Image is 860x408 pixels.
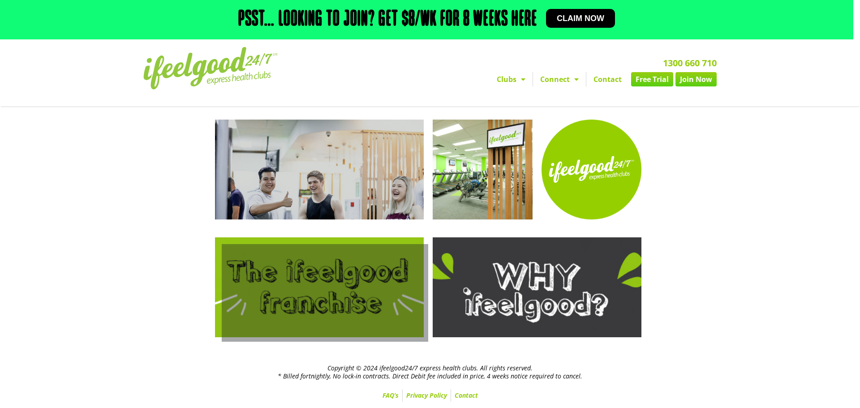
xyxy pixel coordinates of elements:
a: Contact [451,389,482,402]
span: Claim now [557,14,604,22]
nav: Menu [347,72,717,86]
a: Contact [586,72,629,86]
a: Free Trial [631,72,673,86]
a: Clubs [490,72,533,86]
h2: Copyright © 2024 ifeelgood24/7 express health clubs. All rights reserved. * Billed fortnightly, N... [143,364,717,380]
a: Join Now [675,72,717,86]
a: Claim now [546,9,615,28]
a: 1300 660 710 [663,57,717,69]
h2: Psst… Looking to join? Get $8/wk for 8 weeks here [238,9,537,30]
nav: Menu [143,389,717,402]
a: Connect [533,72,586,86]
a: Privacy Policy [403,389,451,402]
a: FAQ’s [379,389,402,402]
